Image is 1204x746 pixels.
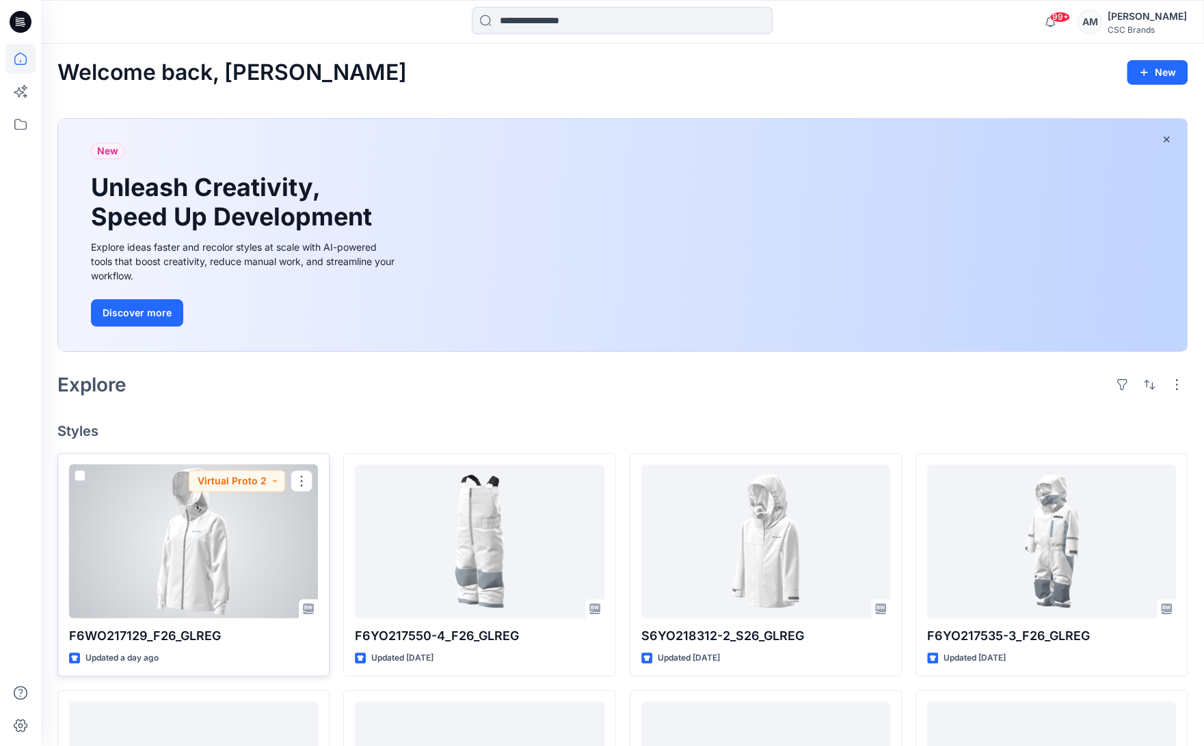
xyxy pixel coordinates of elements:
button: New [1127,60,1188,85]
p: Updated [DATE] [371,651,433,665]
a: F6YO217535-3_F26_GLREG [927,465,1176,618]
button: Discover more [91,299,183,327]
div: [PERSON_NAME] [1108,8,1187,25]
a: Discover more [91,299,399,327]
a: S6YO218312-2_S26_GLREG [641,465,890,618]
h2: Explore [57,374,126,396]
h2: Welcome back, [PERSON_NAME] [57,60,407,85]
h4: Styles [57,423,1188,439]
a: F6WO217129_F26_GLREG [69,465,318,618]
div: Explore ideas faster and recolor styles at scale with AI-powered tools that boost creativity, red... [91,240,399,283]
span: New [97,143,118,159]
p: S6YO218312-2_S26_GLREG [641,626,890,646]
p: Updated [DATE] [658,651,720,665]
h1: Unleash Creativity, Speed Up Development [91,173,378,232]
p: F6WO217129_F26_GLREG [69,626,318,646]
a: F6YO217550-4_F26_GLREG [355,465,604,618]
p: Updated [DATE] [944,651,1006,665]
p: Updated a day ago [85,651,159,665]
div: AM [1078,10,1102,34]
div: CSC Brands [1108,25,1187,35]
span: 99+ [1049,12,1070,23]
p: F6YO217550-4_F26_GLREG [355,626,604,646]
p: F6YO217535-3_F26_GLREG [927,626,1176,646]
